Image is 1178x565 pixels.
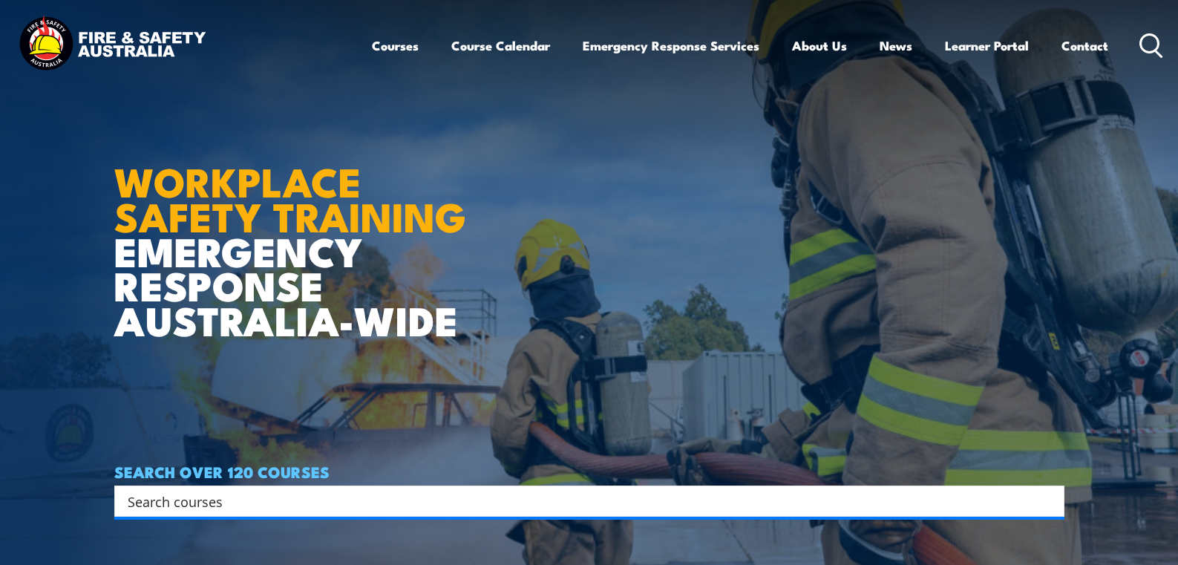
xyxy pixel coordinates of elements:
[114,149,466,246] strong: WORKPLACE SAFETY TRAINING
[114,126,477,337] h1: EMERGENCY RESPONSE AUSTRALIA-WIDE
[1061,26,1108,65] a: Contact
[583,26,759,65] a: Emergency Response Services
[945,26,1029,65] a: Learner Portal
[131,491,1035,512] form: Search form
[372,26,419,65] a: Courses
[114,463,1064,480] h4: SEARCH OVER 120 COURSES
[880,26,912,65] a: News
[451,26,550,65] a: Course Calendar
[792,26,847,65] a: About Us
[1038,491,1059,512] button: Search magnifier button
[128,490,1032,512] input: Search input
